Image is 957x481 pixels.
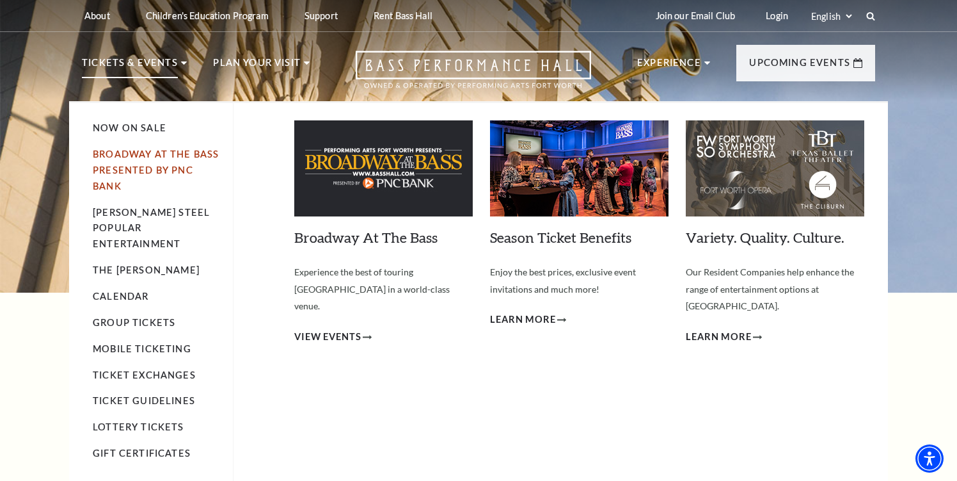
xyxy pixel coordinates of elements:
[304,10,338,21] p: Support
[93,370,196,380] a: Ticket Exchanges
[93,122,166,133] a: Now On Sale
[294,329,372,345] a: View Events
[93,291,148,302] a: Calendar
[809,10,854,22] select: Select:
[490,264,668,298] p: Enjoy the best prices, exclusive event invitations and much more!
[749,55,850,78] p: Upcoming Events
[93,317,175,328] a: Group Tickets
[93,448,191,459] a: Gift Certificates
[294,264,473,315] p: Experience the best of touring [GEOGRAPHIC_DATA] in a world-class venue.
[686,229,844,246] a: Variety. Quality. Culture.
[294,329,361,345] span: View Events
[93,149,219,192] a: Broadway At The Bass presented by PNC Bank
[213,55,301,78] p: Plan Your Visit
[310,51,637,101] a: Open this option
[490,229,631,246] a: Season Ticket Benefits
[490,312,566,328] a: Learn More Season Ticket Benefits
[82,55,178,78] p: Tickets & Events
[686,329,762,345] a: Learn More Variety. Quality. Culture.
[490,120,668,216] img: Season Ticket Benefits
[915,444,944,473] div: Accessibility Menu
[93,395,195,406] a: Ticket Guidelines
[294,120,473,216] img: Broadway At The Bass
[93,343,191,354] a: Mobile Ticketing
[146,10,269,21] p: Children's Education Program
[686,264,864,315] p: Our Resident Companies help enhance the range of entertainment options at [GEOGRAPHIC_DATA].
[686,329,752,345] span: Learn More
[686,120,864,216] img: Variety. Quality. Culture.
[84,10,110,21] p: About
[93,207,210,250] a: [PERSON_NAME] Steel Popular Entertainment
[374,10,432,21] p: Rent Bass Hall
[93,265,200,275] a: The [PERSON_NAME]
[637,55,701,78] p: Experience
[294,229,438,246] a: Broadway At The Bass
[93,421,184,432] a: Lottery Tickets
[490,312,556,328] span: Learn More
